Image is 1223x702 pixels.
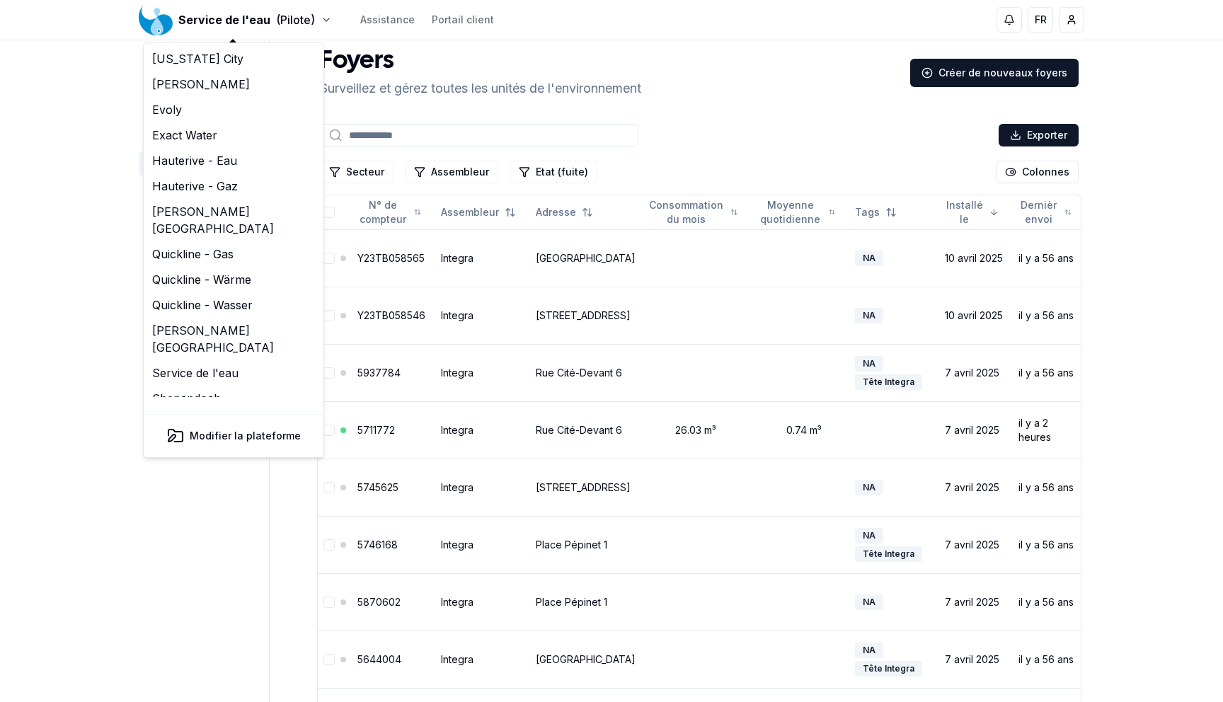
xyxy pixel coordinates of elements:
[147,241,321,267] a: Quickline - Gas
[147,173,321,199] a: Hauterive - Gaz
[147,46,321,71] a: [US_STATE] City
[147,148,321,173] a: Hauterive - Eau
[147,267,321,292] a: Quickline - Wärme
[147,318,321,360] a: [PERSON_NAME][GEOGRAPHIC_DATA]
[147,292,321,318] a: Quickline - Wasser
[147,386,321,411] a: Shenandoah
[147,360,321,386] a: Service de l'eau
[147,122,321,148] a: Exact Water
[147,97,321,122] a: Evoly
[147,199,321,241] a: [PERSON_NAME][GEOGRAPHIC_DATA]
[147,71,321,97] a: [PERSON_NAME]
[152,422,315,450] button: Modifier la plateforme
